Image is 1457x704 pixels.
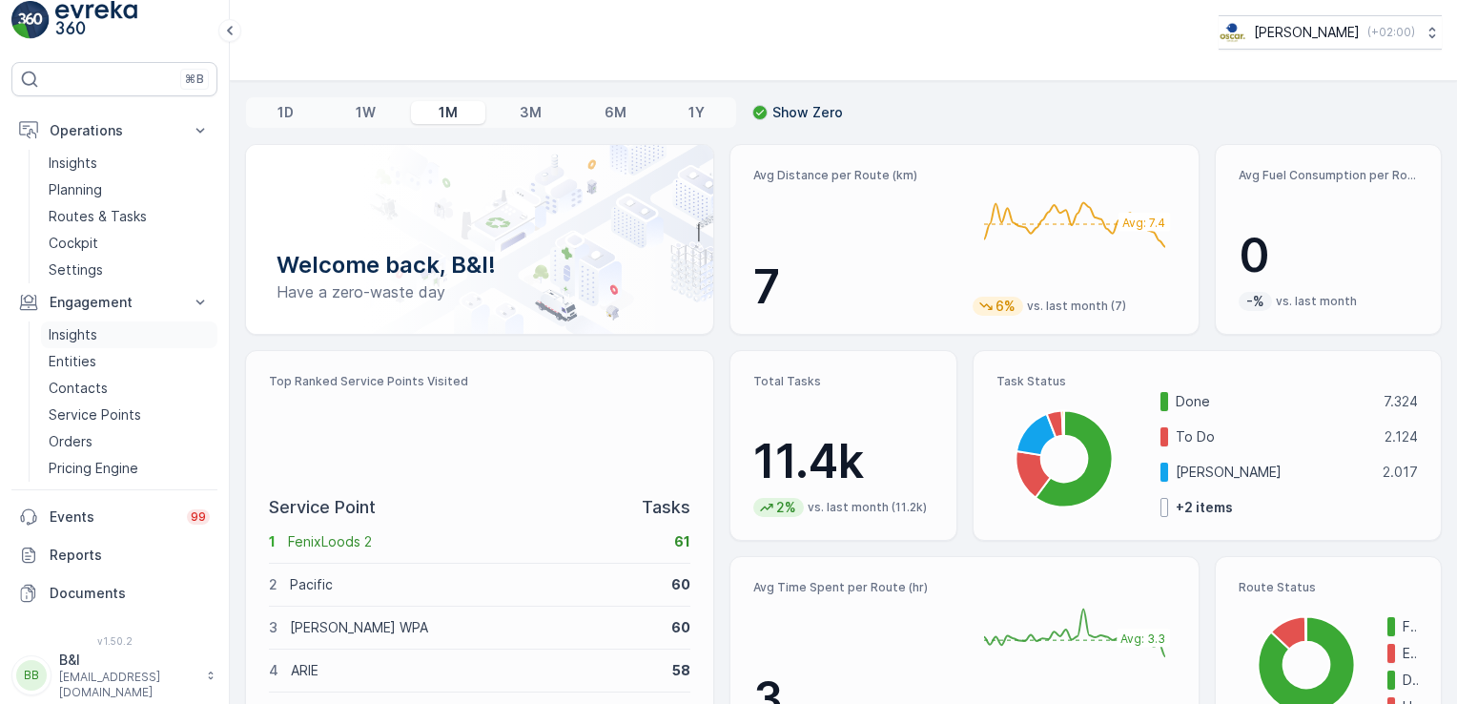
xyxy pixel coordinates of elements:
p: Service Points [49,405,141,424]
p: Avg Fuel Consumption per Route (lt) [1239,168,1418,183]
p: Operations [50,121,179,140]
p: 1 [269,532,276,551]
a: Insights [41,150,217,176]
a: Planning [41,176,217,203]
p: 1Y [688,103,705,122]
p: 3M [520,103,542,122]
button: [PERSON_NAME](+02:00) [1219,15,1442,50]
div: BB [16,660,47,691]
img: logo_light-DOdMpM7g.png [55,1,137,39]
p: Engagement [50,293,179,312]
p: Total Tasks [753,374,933,389]
p: Settings [49,260,103,280]
p: 1D [277,103,294,122]
p: 60 [671,575,690,594]
p: Entities [49,352,96,371]
p: 4 [269,661,278,680]
p: 2.124 [1385,427,1418,446]
a: Events99 [11,498,217,536]
p: 2% [774,498,798,517]
p: 6% [994,297,1017,316]
p: ⌘B [185,72,204,87]
p: 1M [439,103,458,122]
p: 7.324 [1384,392,1418,411]
p: vs. last month [1276,294,1357,309]
img: logo [11,1,50,39]
p: -% [1244,292,1266,311]
a: Orders [41,428,217,455]
p: Reports [50,546,210,565]
p: FenixLoods 2 [288,532,662,551]
p: Planning [49,180,102,199]
p: 60 [671,618,690,637]
p: Done [1176,392,1371,411]
p: Contacts [49,379,108,398]
span: v 1.50.2 [11,635,217,647]
a: Cockpit [41,230,217,257]
p: To Do [1176,427,1372,446]
p: Expired [1403,644,1418,663]
p: Task Status [996,374,1418,389]
p: [PERSON_NAME] [1254,23,1360,42]
p: 7 [753,259,956,316]
p: Welcome back, B&I! [277,250,683,280]
p: Route Status [1239,580,1418,595]
p: 11.4k [753,433,933,490]
a: Documents [11,574,217,612]
a: Insights [41,321,217,348]
p: 58 [672,661,690,680]
p: [EMAIL_ADDRESS][DOMAIN_NAME] [59,670,196,700]
a: Settings [41,257,217,283]
p: vs. last month (7) [1027,299,1126,314]
p: Finished [1403,617,1418,636]
p: Top Ranked Service Points Visited [269,374,690,389]
p: Service Point [269,494,376,521]
a: Service Points [41,402,217,428]
p: Insights [49,154,97,173]
p: 1W [356,103,376,122]
p: 0 [1239,227,1418,284]
a: Reports [11,536,217,574]
button: BBB&I[EMAIL_ADDRESS][DOMAIN_NAME] [11,651,217,700]
p: Have a zero-waste day [277,280,683,303]
a: Routes & Tasks [41,203,217,230]
a: Entities [41,348,217,375]
p: 6M [605,103,626,122]
p: + 2 items [1176,498,1233,517]
p: Avg Distance per Route (km) [753,168,956,183]
p: Show Zero [772,103,843,122]
p: 61 [674,532,690,551]
p: 3 [269,618,277,637]
img: basis-logo_rgb2x.png [1219,22,1246,43]
a: Pricing Engine [41,455,217,482]
p: Orders [49,432,92,451]
p: Cockpit [49,234,98,253]
p: ARIE [291,661,660,680]
p: Pacific [290,575,659,594]
button: Operations [11,112,217,150]
button: Engagement [11,283,217,321]
p: Documents [50,584,210,603]
p: 2.017 [1383,463,1418,482]
p: Tasks [642,494,690,521]
p: ( +02:00 ) [1367,25,1415,40]
p: Routes & Tasks [49,207,147,226]
p: Avg Time Spent per Route (hr) [753,580,956,595]
a: Contacts [41,375,217,402]
p: [PERSON_NAME] [1176,463,1370,482]
p: Insights [49,325,97,344]
p: B&I [59,651,196,670]
p: [PERSON_NAME] WPA [290,618,659,637]
p: 2 [269,575,277,594]
p: vs. last month (11.2k) [808,500,927,515]
p: Pricing Engine [49,459,138,478]
p: Events [50,507,175,527]
p: Dispatched [1403,671,1418,690]
p: 99 [191,509,206,525]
